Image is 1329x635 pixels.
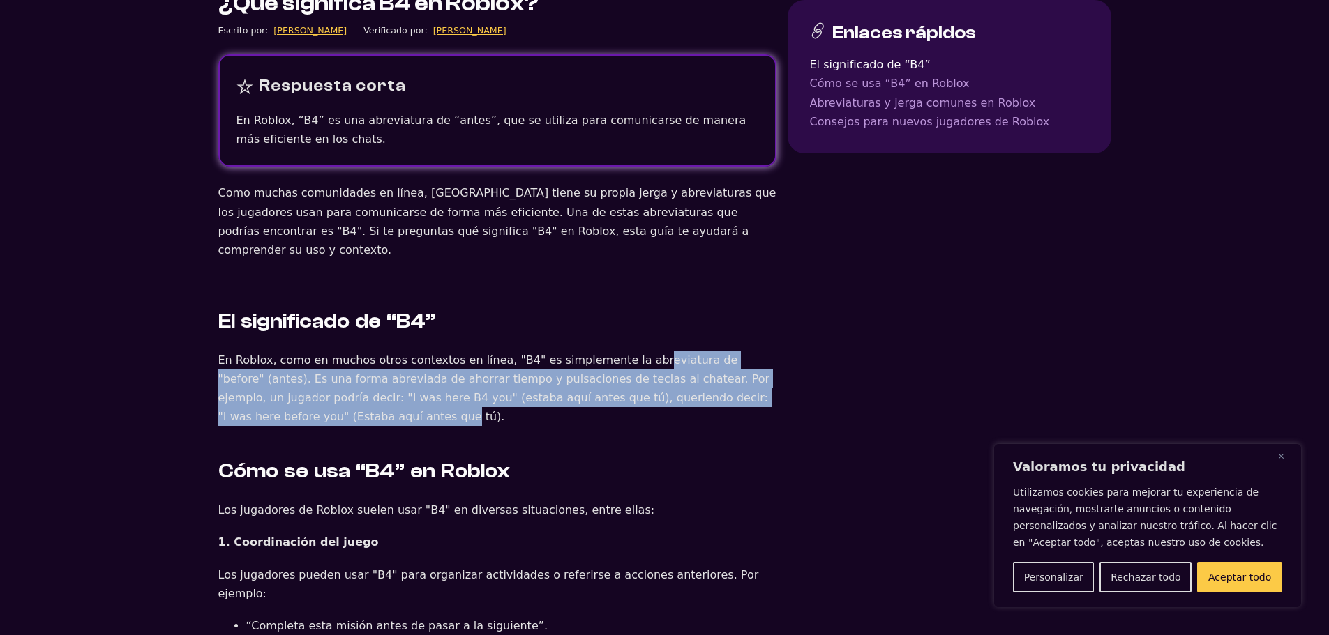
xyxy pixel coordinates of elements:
font: [PERSON_NAME] [433,25,506,36]
button: Aceptar todo [1197,562,1282,592]
a: [PERSON_NAME] [273,23,347,38]
a: Cómo se usa “B4” en Roblox [810,74,1089,93]
button: Rechazar todo [1099,562,1192,592]
font: En Roblox, como en muchos otros contextos en línea, "B4" es simplemente la abreviatura de "before... [218,353,770,424]
img: Cerca [1278,453,1284,459]
font: En Roblox, “B4” es una abreviatura de “antes”, que se utiliza para comunicarse de manera más efic... [236,114,746,146]
font: Como muchas comunidades en línea, [GEOGRAPHIC_DATA] tiene su propia jerga y abreviaturas que los ... [218,186,776,257]
a: Consejos para nuevos jugadores de Roblox [810,112,1089,130]
font: “Completa esta misión antes de pasar a la siguiente”. [246,619,548,632]
font: Los jugadores pueden usar "B4" para organizar actividades o referirse a acciones anteriores. Por ... [218,568,759,600]
font: Valoramos tu privacidad [1013,459,1185,474]
font: Verificado por: [363,25,427,36]
a: Abreviaturas y jerga comunes en Roblox [810,93,1089,112]
button: Cerca [1278,447,1295,464]
font: 1. Coordinación del juego [218,535,379,549]
font: Escrito por: [218,25,269,36]
font: Aceptar todo [1208,572,1271,583]
font: Utilizamos cookies para mejorar tu experiencia de navegación, mostrarte anuncios o contenido pers... [1013,487,1277,548]
div: Valoramos tu privacidad [994,444,1301,607]
font: Enlaces rápidos [832,22,976,43]
a: [PERSON_NAME] [433,23,506,38]
a: El significado de “B4” [810,55,1089,74]
font: El significado de “B4” [218,309,435,332]
button: Personalizar [1013,562,1094,592]
font: [PERSON_NAME] [273,25,347,36]
font: Respuesta corta [259,77,406,95]
font: Cómo se usa “B4” en Roblox [218,459,510,482]
font: Rechazar todo [1111,572,1181,583]
font: Los jugadores de Roblox suelen usar "B4" en diversas situaciones, entre ellas: [218,503,655,517]
nav: Tabla de contenido [810,55,1089,131]
font: Personalizar [1024,572,1083,583]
